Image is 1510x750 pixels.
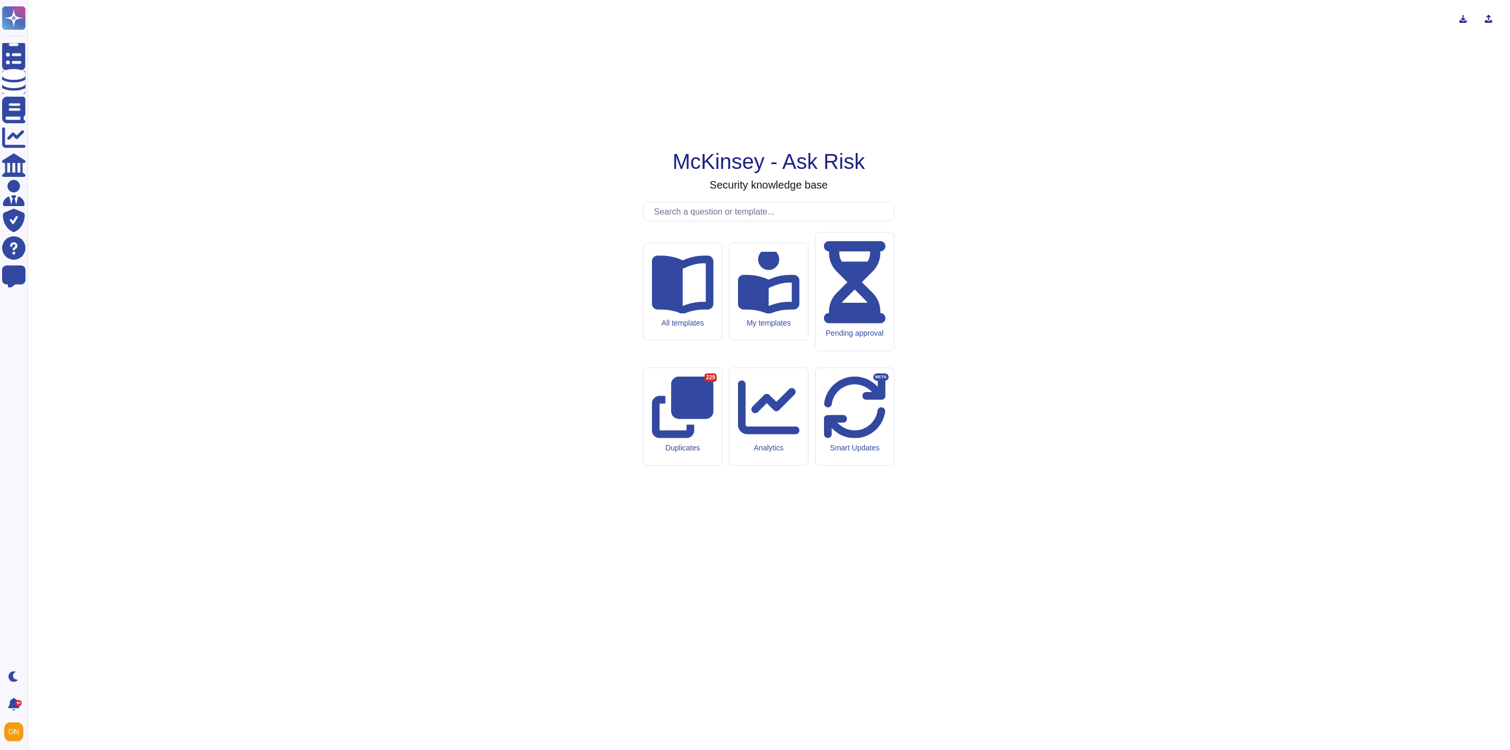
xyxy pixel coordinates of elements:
[710,178,828,191] h3: Security knowledge base
[673,149,865,174] h1: McKinsey - Ask Risk
[15,700,22,706] div: 9+
[738,444,800,453] div: Analytics
[824,444,886,453] div: Smart Updates
[652,444,714,453] div: Duplicates
[649,202,894,221] input: Search a question or template...
[705,373,717,382] div: 229
[2,720,31,744] button: user
[4,722,23,742] img: user
[652,319,714,328] div: All templates
[873,373,889,381] div: BETA
[824,329,886,338] div: Pending approval
[738,319,800,328] div: My templates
